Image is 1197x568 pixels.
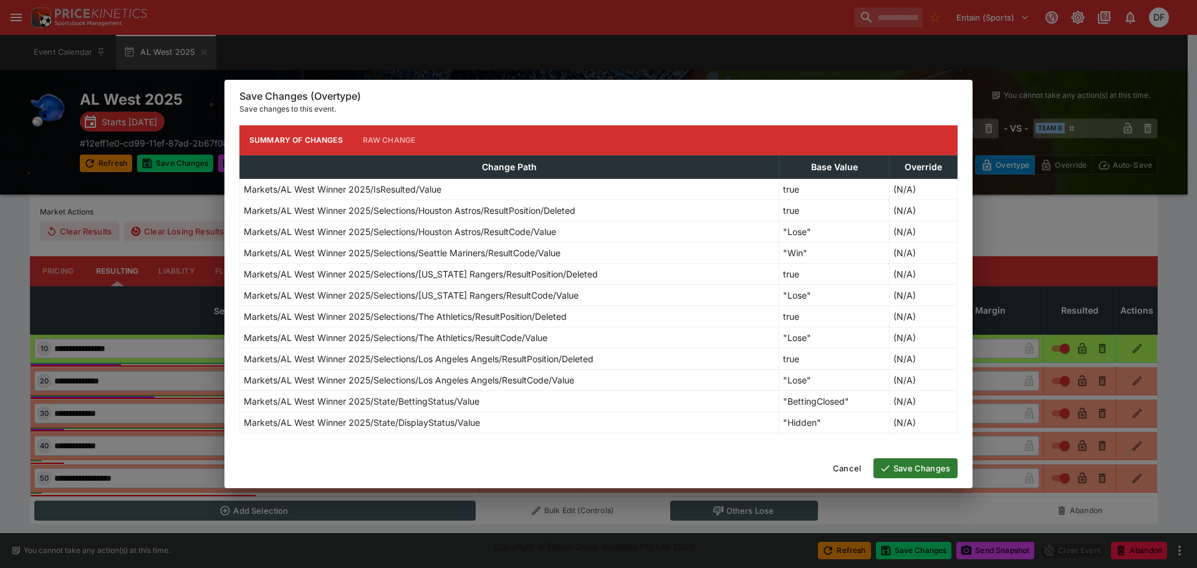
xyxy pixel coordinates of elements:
[890,348,958,369] td: (N/A)
[779,200,890,221] td: true
[890,327,958,348] td: (N/A)
[244,352,594,365] p: Markets/AL West Winner 2025/Selections/Los Angeles Angels/ResultPosition/Deleted
[239,90,958,103] h6: Save Changes (Overtype)
[890,390,958,412] td: (N/A)
[873,458,958,478] button: Save Changes
[239,125,353,155] button: Summary of Changes
[890,263,958,284] td: (N/A)
[779,348,890,369] td: true
[825,458,868,478] button: Cancel
[890,306,958,327] td: (N/A)
[244,310,567,323] p: Markets/AL West Winner 2025/Selections/The Athletics/ResultPosition/Deleted
[244,289,579,302] p: Markets/AL West Winner 2025/Selections/[US_STATE] Rangers/ResultCode/Value
[779,221,890,242] td: "Lose"
[244,416,480,429] p: Markets/AL West Winner 2025/State/DisplayStatus/Value
[890,242,958,263] td: (N/A)
[244,395,479,408] p: Markets/AL West Winner 2025/State/BettingStatus/Value
[244,373,574,387] p: Markets/AL West Winner 2025/Selections/Los Angeles Angels/ResultCode/Value
[890,155,958,178] th: Override
[890,369,958,390] td: (N/A)
[779,284,890,306] td: "Lose"
[353,125,426,155] button: Raw Change
[779,369,890,390] td: "Lose"
[890,200,958,221] td: (N/A)
[239,103,958,115] p: Save changes to this event.
[244,204,575,217] p: Markets/AL West Winner 2025/Selections/Houston Astros/ResultPosition/Deleted
[240,155,779,178] th: Change Path
[779,155,890,178] th: Base Value
[244,267,598,281] p: Markets/AL West Winner 2025/Selections/[US_STATE] Rangers/ResultPosition/Deleted
[890,221,958,242] td: (N/A)
[890,178,958,200] td: (N/A)
[244,331,547,344] p: Markets/AL West Winner 2025/Selections/The Athletics/ResultCode/Value
[244,225,556,238] p: Markets/AL West Winner 2025/Selections/Houston Astros/ResultCode/Value
[779,242,890,263] td: "Win"
[890,412,958,433] td: (N/A)
[779,390,890,412] td: "BettingClosed"
[779,327,890,348] td: "Lose"
[244,246,560,259] p: Markets/AL West Winner 2025/Selections/Seattle Mariners/ResultCode/Value
[244,183,441,196] p: Markets/AL West Winner 2025/IsResulted/Value
[779,306,890,327] td: true
[779,178,890,200] td: true
[779,412,890,433] td: "Hidden"
[779,263,890,284] td: true
[890,284,958,306] td: (N/A)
